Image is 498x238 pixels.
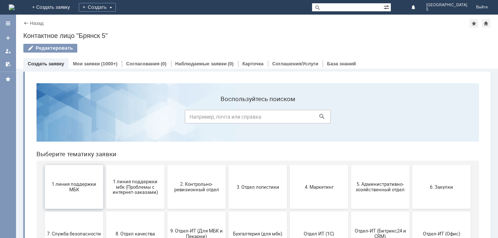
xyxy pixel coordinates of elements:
[16,104,70,115] span: 1 линия поддержки МБК
[139,104,193,115] span: 2. Контрольно-ревизионный отдел
[200,195,254,211] span: [PERSON_NAME]. Услуги ИТ для МБК (оформляет L1)
[200,153,254,159] span: Бухгалтерия (для мбк)
[73,61,100,66] a: Мои заявки
[78,101,132,118] span: 1 линия поддержки мбк (Проблемы с интернет-заказами)
[384,107,438,112] span: 6. Закупки
[200,107,254,112] span: 3. Отдел логистики
[384,153,438,159] span: Отдел-ИТ (Офис)
[259,181,318,225] button: не актуален
[79,3,116,12] div: Создать
[78,153,132,159] span: 8. Отдел качества
[78,200,132,206] span: Франчайзинг
[14,88,73,131] button: 1 линия поддержки МБК
[101,61,117,66] div: (1000+)
[259,88,318,131] button: 4. Маркетинг
[320,88,379,131] button: 5. Административно-хозяйственный отдел
[320,134,379,178] button: Отдел-ИТ (Битрикс24 и CRM)
[126,61,160,66] a: Согласования
[137,181,195,225] button: Это соглашение не активно!
[426,3,467,7] span: [GEOGRAPHIC_DATA]
[14,134,73,178] button: 7. Служба безопасности
[382,134,440,178] button: Отдел-ИТ (Офис)
[137,134,195,178] button: 9. Отдел-ИТ (Для МБК и Пекарни)
[75,181,134,225] button: Франчайзинг
[323,104,377,115] span: 5. Административно-хозяйственный отдел
[9,4,15,10] a: Перейти на домашнюю страницу
[139,197,193,208] span: Это соглашение не активно!
[228,61,234,66] div: (0)
[242,61,264,66] a: Карточка
[198,181,256,225] button: [PERSON_NAME]. Услуги ИТ для МБК (оформляет L1)
[426,7,467,12] span: 5
[161,61,167,66] div: (0)
[261,107,315,112] span: 4. Маркетинг
[2,58,14,70] a: Мои согласования
[482,19,490,28] div: Сделать домашней страницей
[198,134,256,178] button: Бухгалтерия (для мбк)
[75,88,134,131] button: 1 линия поддержки мбк (Проблемы с интернет-заказами)
[154,32,300,46] input: Например, почта или справка
[14,181,73,225] button: Финансовый отдел
[198,88,256,131] button: 3. Отдел логистики
[6,73,448,80] header: Выберите тематику заявки
[259,134,318,178] button: Отдел ИТ (1С)
[382,88,440,131] button: 6. Закупки
[28,61,64,66] a: Создать заявку
[327,61,356,66] a: База знаний
[9,4,15,10] img: logo
[2,45,14,57] a: Мои заявки
[272,61,318,66] a: Соглашения/Услуги
[323,151,377,162] span: Отдел-ИТ (Битрикс24 и CRM)
[139,151,193,162] span: 9. Отдел-ИТ (Для МБК и Пекарни)
[261,200,315,206] span: не актуален
[384,3,391,10] span: Расширенный поиск
[470,19,478,28] div: Добавить в избранное
[16,153,70,159] span: 7. Служба безопасности
[2,32,14,44] a: Создать заявку
[75,134,134,178] button: 8. Отдел качества
[30,20,43,26] a: Назад
[16,200,70,206] span: Финансовый отдел
[23,32,491,39] div: Контактное лицо "Брянск 5"
[261,153,315,159] span: Отдел ИТ (1С)
[137,88,195,131] button: 2. Контрольно-ревизионный отдел
[175,61,227,66] a: Наблюдаемые заявки
[154,18,300,25] label: Воспользуйтесь поиском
